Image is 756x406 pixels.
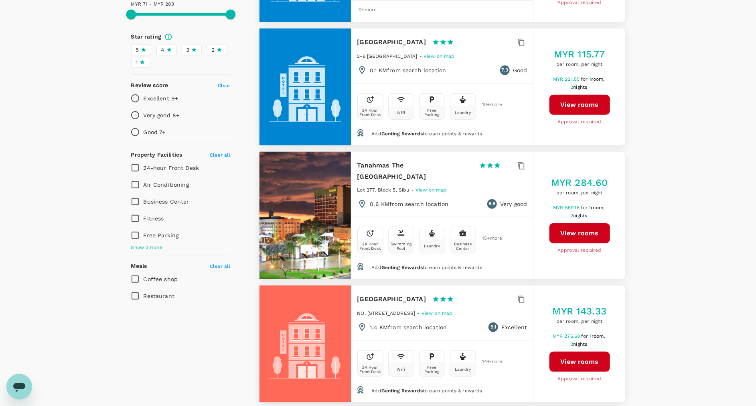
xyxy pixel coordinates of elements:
[452,242,474,251] div: Business Center
[357,160,473,182] h6: Tanahmas The [GEOGRAPHIC_DATA]
[370,66,446,74] p: 0.1 KM from search location
[553,305,607,318] h5: MYR 143.33
[161,46,165,54] span: 4
[381,131,423,137] span: Genting Rewards
[502,66,508,74] span: 7.3
[553,333,582,339] span: MYR 276.68
[144,94,178,102] p: Excellent 9+
[549,223,610,243] button: View rooms
[551,176,608,189] h5: MYR 284.60
[381,388,423,394] span: Genting Rewards
[357,310,415,316] span: NO. [STREET_ADDRESS]
[370,200,449,208] p: 0.6 KM from search location
[418,310,422,316] span: -
[131,81,168,90] h6: Review score
[218,83,231,88] span: Clear
[6,374,32,400] iframe: Button to launch messaging window
[455,367,471,371] div: Laundry
[359,108,381,117] div: 24 Hour Front Desk
[131,151,182,159] h6: Property Facilities
[574,84,588,90] span: nights
[357,53,418,59] span: 2-6 [GEOGRAPHIC_DATA]
[357,37,426,48] h6: [GEOGRAPHIC_DATA]
[549,352,610,372] button: View rooms
[488,200,495,208] span: 8.8
[589,76,606,82] span: 1
[144,111,180,119] p: Very good 8+
[144,128,166,136] p: Good 7+
[164,33,172,41] svg: Star ratings are awarded to properties to represent the quality of services, facilities, and amen...
[455,110,471,115] div: Laundry
[482,359,495,364] span: 14 + more
[186,46,190,54] span: 3
[500,200,527,208] p: Very good
[371,388,482,394] span: Add to earn points & rewards
[359,242,381,251] div: 24 Hour Front Desk
[357,294,426,305] h6: [GEOGRAPHIC_DATA]
[422,310,453,316] span: View on map
[554,61,605,69] span: per room, per night
[570,213,588,218] span: 2
[589,205,606,210] span: 1
[557,247,602,255] span: Approval required
[574,341,588,347] span: nights
[551,189,608,197] span: per room, per night
[136,46,139,54] span: 5
[421,365,443,374] div: Free Parking
[212,46,215,54] span: 2
[482,236,495,241] span: 15 + more
[557,375,602,383] span: Approval required
[592,333,605,339] span: room,
[513,66,527,74] p: Good
[370,323,447,331] p: 1.4 KM from search location
[553,76,581,82] span: MYR 221.55
[415,187,447,193] span: View on map
[210,263,230,269] span: Clear all
[371,265,482,270] span: Add to earn points & rewards
[581,205,589,210] span: for
[420,53,424,59] span: -
[553,205,581,210] span: MYR 559.16
[210,152,230,158] span: Clear all
[581,76,589,82] span: for
[591,205,605,210] span: room,
[397,110,405,115] div: Wifi
[131,33,162,41] h6: Star rating
[144,215,164,222] span: Fitness
[131,244,163,252] span: Show 3 more
[574,213,588,218] span: nights
[144,232,179,239] span: Free Parking
[397,367,405,371] div: Wifi
[482,102,495,107] span: 10 + more
[371,131,482,137] span: Add to earn points & rewards
[131,1,174,7] span: MYR 71 - MYR 283
[424,53,455,59] a: View on map
[570,84,588,90] span: 2
[549,95,610,115] button: View rooms
[144,165,199,171] span: 24-hour Front Desk
[144,293,175,299] span: Restaurant
[570,341,588,347] span: 2
[359,7,371,12] span: 0 + more
[591,76,605,82] span: room,
[359,365,381,374] div: 24 Hour Front Desk
[415,186,447,193] a: View on map
[411,187,415,193] span: -
[554,48,605,61] h5: MYR 115.77
[490,323,496,331] span: 9.1
[553,318,607,326] span: per room, per night
[421,108,443,117] div: Free Parking
[381,265,423,270] span: Genting Rewards
[501,323,527,331] p: Excellent
[582,333,590,339] span: for
[357,187,409,193] span: Lot 277, Block 5, Sibu
[557,118,602,126] span: Approval required
[144,198,189,205] span: Business Center
[422,310,453,316] a: View on map
[144,276,178,282] span: Coffee shop
[590,333,606,339] span: 1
